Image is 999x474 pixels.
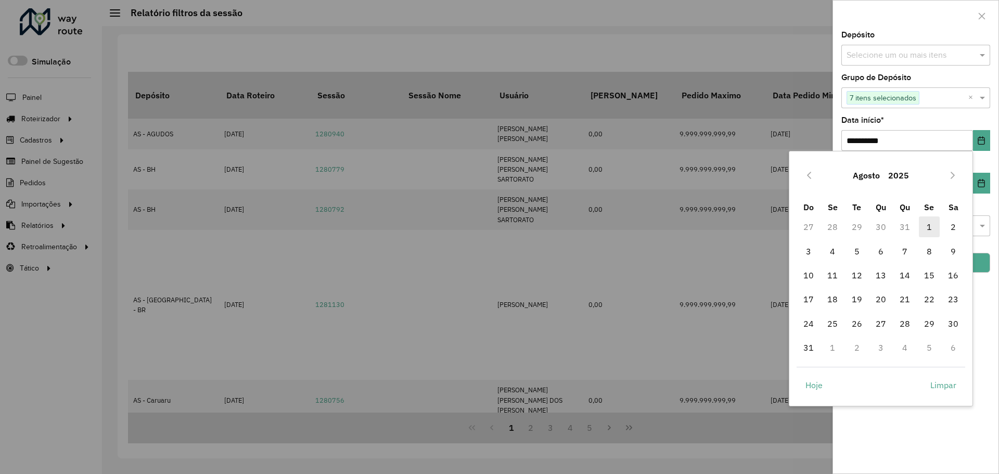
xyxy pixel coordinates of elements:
[821,287,844,311] td: 18
[869,263,893,287] td: 13
[847,92,919,104] span: 7 itens selecionados
[801,167,817,184] button: Previous Month
[869,239,893,263] td: 6
[943,289,964,310] span: 23
[893,215,917,239] td: 31
[847,265,867,286] span: 12
[941,263,965,287] td: 16
[797,239,821,263] td: 3
[844,263,868,287] td: 12
[869,336,893,360] td: 3
[917,263,941,287] td: 15
[894,241,915,262] span: 7
[797,263,821,287] td: 10
[841,114,884,126] label: Data início
[941,336,965,360] td: 6
[847,289,867,310] span: 19
[822,241,843,262] span: 4
[797,336,821,360] td: 31
[797,287,821,311] td: 17
[844,239,868,263] td: 5
[844,336,868,360] td: 2
[870,241,891,262] span: 6
[893,287,917,311] td: 21
[789,151,973,406] div: Choose Date
[870,289,891,310] span: 20
[943,241,964,262] span: 9
[893,336,917,360] td: 4
[798,265,819,286] span: 10
[919,289,940,310] span: 22
[894,289,915,310] span: 21
[919,241,940,262] span: 8
[941,312,965,336] td: 30
[822,313,843,334] span: 25
[930,379,956,391] span: Limpar
[893,263,917,287] td: 14
[919,313,940,334] span: 29
[943,313,964,334] span: 30
[944,167,961,184] button: Next Month
[797,215,821,239] td: 27
[893,312,917,336] td: 28
[869,287,893,311] td: 20
[798,337,819,358] span: 31
[943,216,964,237] span: 2
[797,375,831,395] button: Hoje
[884,163,913,188] button: Choose Year
[821,239,844,263] td: 4
[803,202,814,212] span: Do
[821,312,844,336] td: 25
[973,173,990,194] button: Choose Date
[821,215,844,239] td: 28
[844,312,868,336] td: 26
[828,202,838,212] span: Se
[869,312,893,336] td: 27
[973,130,990,151] button: Choose Date
[921,375,965,395] button: Limpar
[917,287,941,311] td: 22
[919,265,940,286] span: 15
[917,215,941,239] td: 1
[894,313,915,334] span: 28
[941,239,965,263] td: 9
[900,202,910,212] span: Qu
[917,312,941,336] td: 29
[849,163,884,188] button: Choose Month
[893,239,917,263] td: 7
[841,71,911,84] label: Grupo de Depósito
[870,265,891,286] span: 13
[941,287,965,311] td: 23
[924,202,934,212] span: Se
[841,29,875,41] label: Depósito
[917,239,941,263] td: 8
[852,202,861,212] span: Te
[844,287,868,311] td: 19
[805,379,823,391] span: Hoje
[869,215,893,239] td: 30
[876,202,886,212] span: Qu
[917,336,941,360] td: 5
[844,215,868,239] td: 29
[847,241,867,262] span: 5
[822,289,843,310] span: 18
[798,289,819,310] span: 17
[821,263,844,287] td: 11
[870,313,891,334] span: 27
[798,313,819,334] span: 24
[822,265,843,286] span: 11
[949,202,958,212] span: Sa
[941,215,965,239] td: 2
[847,313,867,334] span: 26
[943,265,964,286] span: 16
[797,312,821,336] td: 24
[798,241,819,262] span: 3
[968,92,977,104] span: Clear all
[894,265,915,286] span: 14
[919,216,940,237] span: 1
[821,336,844,360] td: 1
